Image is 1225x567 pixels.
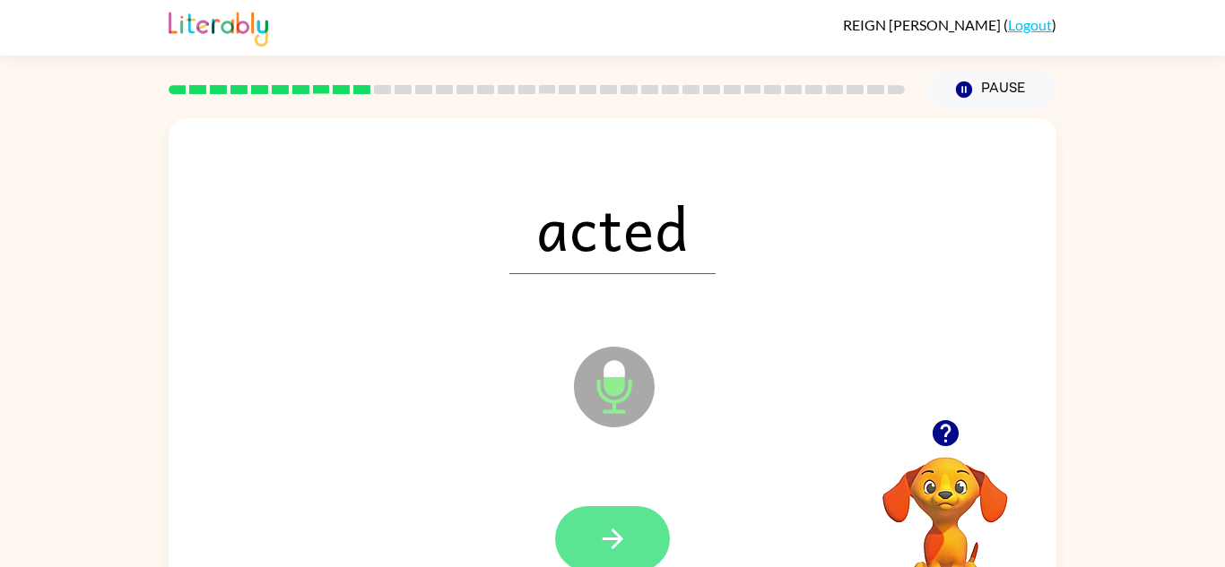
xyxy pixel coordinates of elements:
[843,16,1056,33] div: ( )
[169,7,268,47] img: Literably
[509,181,716,274] span: acted
[926,69,1056,110] button: Pause
[1008,16,1052,33] a: Logout
[843,16,1003,33] span: REIGN [PERSON_NAME]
